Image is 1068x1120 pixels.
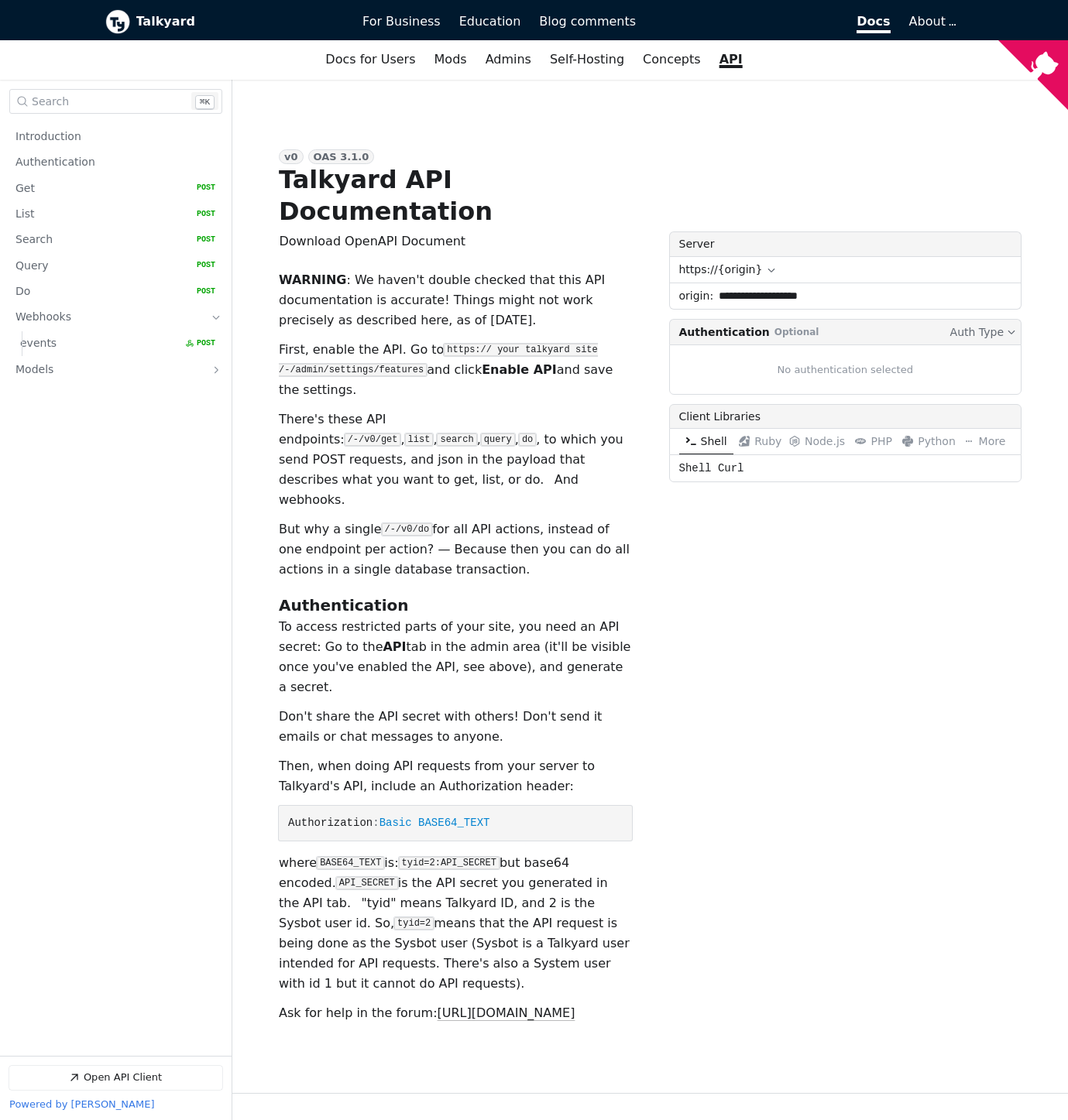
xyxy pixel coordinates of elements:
span: Do [15,284,30,299]
code: do [519,433,536,446]
p: There's these API endpoints: , , , , , to which you send POST requests, and json in the payload t... [279,409,632,510]
div: Shell Curl [669,454,1022,482]
span: Optional [771,325,822,339]
span: events [20,337,57,351]
span: List [15,207,34,221]
span: Docs [857,14,890,33]
kbd: k [195,95,215,110]
code: BASE64_TEXT [317,857,384,869]
span: Blog comments [539,14,636,29]
a: List POST [15,202,215,226]
code: tyid=2 [394,917,434,930]
code: list [405,433,434,446]
a: Docs for Users [316,46,424,73]
button: https://{origin} [670,257,1022,283]
i: : We haven't double checked that this API documentation is accurate! Things might not work precis... [279,272,605,327]
span: Query [15,259,49,273]
a: Get POST [15,176,215,200]
code: https:// your talkyard site /-/admin/settings/features [279,344,598,376]
a: API [710,46,752,73]
span: POST [185,338,215,349]
div: No authentication selected [669,344,1022,395]
code: : [279,806,632,841]
label: Server [669,231,1022,256]
img: Talkyard logo [105,9,130,34]
b: Talkyard [136,12,342,32]
h2: Authentication [279,594,632,617]
span: For Business [362,14,441,29]
h1: Talkyard API Documentation [279,165,493,226]
span: POST [185,235,215,245]
span: ⌘ [200,98,205,108]
p: Ask for help in the forum: [279,1003,632,1023]
a: Concepts [634,46,710,73]
button: Auth Type [948,324,1018,341]
button: Download OpenAPI Document [280,231,466,252]
a: For Business [353,9,450,35]
span: Education [459,14,521,29]
code: query [481,433,515,446]
strong: Enable API [482,362,557,377]
a: About [909,14,954,29]
span: Node.js [805,435,845,447]
a: Mods [425,46,476,73]
a: Blog comments [530,9,645,35]
span: Introduction [15,129,81,144]
a: [URL][DOMAIN_NAME] [438,1005,575,1020]
span: More [979,435,1006,447]
a: Models [15,358,194,382]
span: Python [918,435,956,447]
code: /-/v0/get [345,433,401,446]
p: But why a single for all API actions, instead of one endpoint per action? — Because then you can ... [279,519,632,580]
a: Self-Hosting [541,46,634,73]
span: Webhooks [15,310,71,325]
a: Introduction [15,125,215,149]
span: Authentication [679,324,770,340]
b: WARNING [279,272,347,287]
a: Webhooks [15,306,194,331]
span: Models [15,362,53,377]
a: Open API Client [9,1066,222,1090]
span: Authorization [288,817,373,829]
span: Search [32,95,69,108]
span: Shell [701,435,727,447]
span: Authentication [15,155,95,170]
div: v0 [279,149,304,164]
p: To access restricted parts of your site, you need an API secret: Go to the tab in the admin area ... [279,617,632,697]
a: events POST [20,332,215,356]
a: Search POST [15,228,215,252]
a: Authentication [15,150,215,174]
a: Do POST [15,279,215,303]
p: Don't share the API secret with others! Don't send it emails or chat messages to anyone. [279,707,632,747]
div: OAS 3.1.0 [308,149,375,164]
span: https://{origin} [679,262,763,278]
code: /-/v0/do [382,523,433,536]
span: PHP [871,435,891,447]
a: Powered by [PERSON_NAME] [9,1099,154,1111]
span: POST [185,183,215,194]
code: API_SECRET [336,877,398,889]
p: Then, when doing API requests from your server to Talkyard's API, include an Authorization header: [279,756,632,796]
span: Search [15,233,53,248]
div: Client Libraries [669,404,1022,429]
label: origin [670,283,714,309]
a: Admins [476,46,541,73]
p: where is: but base64 encoded. is the API secret you generated in the API tab. "tyid" means Talkya... [279,853,632,994]
span: POST [185,286,215,297]
span: POST [185,261,215,272]
span: POST [185,209,215,220]
a: Talkyard logoTalkyard [105,9,342,34]
strong: API [383,639,406,654]
p: First, enable the API. Go to and click and save the settings. [279,340,632,400]
a: Education [450,9,531,35]
code: tyid=2:API_SECRET [399,857,500,869]
a: Query POST [15,254,215,278]
span: Ruby [754,435,781,447]
span: Get [15,181,35,196]
span: Basic BASE64_TEXT [379,817,490,829]
a: Docs [645,9,900,35]
button: More [957,429,1011,454]
code: search [437,433,476,446]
